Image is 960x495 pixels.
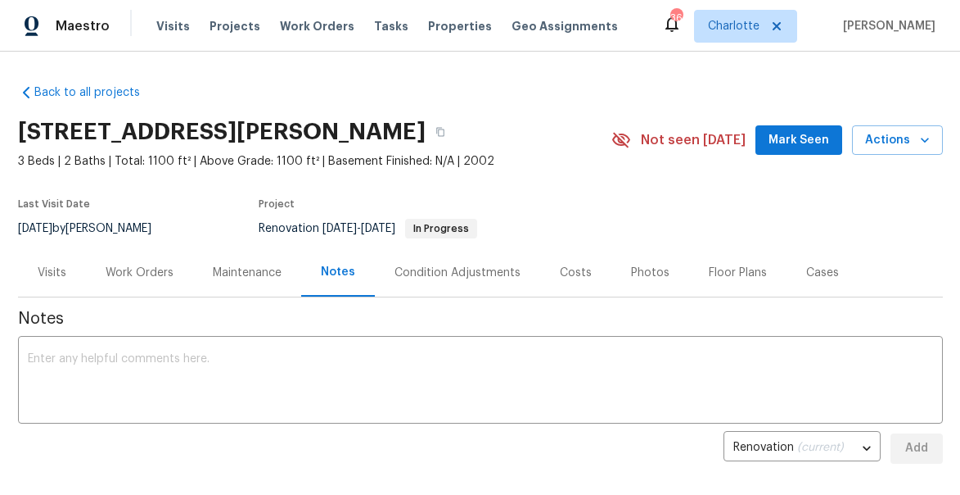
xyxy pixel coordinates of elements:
[18,84,175,101] a: Back to all projects
[374,20,408,32] span: Tasks
[322,223,357,234] span: [DATE]
[361,223,395,234] span: [DATE]
[321,264,355,280] div: Notes
[18,223,52,234] span: [DATE]
[865,130,930,151] span: Actions
[797,442,844,453] span: (current)
[56,18,110,34] span: Maestro
[213,265,282,281] div: Maintenance
[18,153,611,170] span: 3 Beds | 2 Baths | Total: 1100 ft² | Above Grade: 1100 ft² | Basement Finished: N/A | 2002
[407,224,475,234] span: In Progress
[755,125,842,156] button: Mark Seen
[670,10,682,26] div: 36
[38,265,66,281] div: Visits
[836,18,935,34] span: [PERSON_NAME]
[394,265,521,281] div: Condition Adjustments
[709,265,767,281] div: Floor Plans
[806,265,839,281] div: Cases
[631,265,669,281] div: Photos
[426,117,455,147] button: Copy Address
[18,219,171,238] div: by [PERSON_NAME]
[641,132,746,148] span: Not seen [DATE]
[512,18,618,34] span: Geo Assignments
[708,18,759,34] span: Charlotte
[18,124,426,140] h2: [STREET_ADDRESS][PERSON_NAME]
[723,429,881,469] div: Renovation (current)
[428,18,492,34] span: Properties
[210,18,260,34] span: Projects
[768,130,829,151] span: Mark Seen
[156,18,190,34] span: Visits
[322,223,395,234] span: -
[18,199,90,209] span: Last Visit Date
[106,265,174,281] div: Work Orders
[259,199,295,209] span: Project
[18,311,943,327] span: Notes
[259,223,477,234] span: Renovation
[560,265,592,281] div: Costs
[280,18,354,34] span: Work Orders
[852,125,943,156] button: Actions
